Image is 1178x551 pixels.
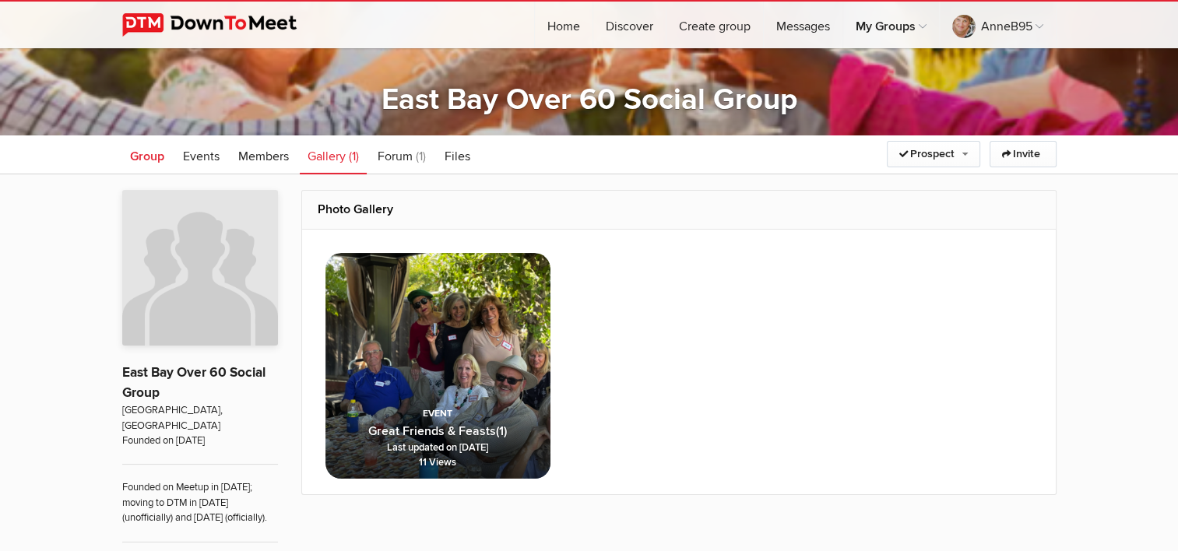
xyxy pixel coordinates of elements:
[416,149,426,164] span: (1)
[308,149,346,164] span: Gallery
[325,253,550,478] a: Great Friends & Feasts(1) Last updated on [DATE] 11 Views
[122,403,278,433] span: [GEOGRAPHIC_DATA], [GEOGRAPHIC_DATA]
[349,149,359,164] span: (1)
[300,135,367,174] a: Gallery (1)
[130,149,164,164] span: Group
[329,440,547,455] span: Last updated on [DATE]
[329,455,547,470] span: 11 Views
[940,2,1056,48] a: AnneB95
[666,2,763,48] a: Create group
[122,433,278,448] span: Founded on [DATE]
[122,364,265,401] a: East Bay Over 60 Social Group
[122,464,278,525] span: Founded on Meetup in [DATE]; moving to DTM in [DATE] (unofficially) and [DATE] (officially).
[381,82,796,118] a: East Bay Over 60 Social Group
[230,135,297,174] a: Members
[437,135,478,174] a: Files
[370,135,434,174] a: Forum (1)
[378,149,413,164] span: Forum
[990,141,1057,167] a: Invite
[318,191,1040,228] h2: Photo Gallery
[122,135,172,174] a: Group
[329,422,547,440] b: (1)
[535,2,593,48] a: Home
[843,2,939,48] a: My Groups
[238,149,289,164] span: Members
[593,2,666,48] a: Discover
[445,149,470,164] span: Files
[887,141,980,167] a: Prospect
[122,13,321,37] img: DownToMeet
[183,149,220,164] span: Events
[764,2,842,48] a: Messages
[122,190,278,346] img: East Bay Over 60 Social Group
[368,423,496,439] span: Great Friends & Feasts
[175,135,227,174] a: Events
[325,253,550,478] img: 10-4.png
